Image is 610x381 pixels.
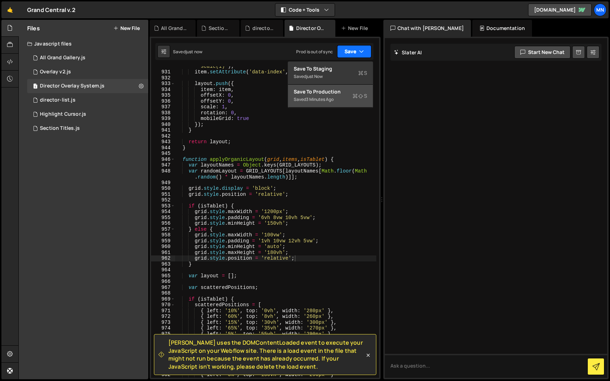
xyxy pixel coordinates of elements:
[288,85,373,108] button: Save to ProductionS Saved3 minutes ago
[151,87,175,93] div: 934
[151,104,175,110] div: 937
[151,273,175,279] div: 965
[151,186,175,192] div: 950
[151,285,175,291] div: 967
[353,92,367,99] span: S
[358,69,367,77] span: S
[151,162,175,168] div: 947
[27,51,148,65] div: 15298/43578.js
[151,337,175,343] div: 976
[151,279,175,285] div: 966
[294,88,367,95] div: Save to Production
[151,116,175,122] div: 939
[275,4,335,16] button: Code + Tools
[337,45,371,58] button: Save
[151,366,175,372] div: 981
[173,49,202,55] div: Saved
[151,145,175,151] div: 944
[151,320,175,326] div: 973
[151,168,175,180] div: 948
[151,133,175,139] div: 942
[151,69,175,75] div: 931
[40,55,85,61] div: All Grand Gallery.js
[151,215,175,221] div: 955
[113,25,140,31] button: New File
[151,372,175,378] div: 982
[151,151,175,157] div: 945
[27,121,148,135] div: 15298/40223.js
[151,232,175,238] div: 958
[151,244,175,250] div: 960
[151,139,175,145] div: 943
[288,62,373,85] button: Save to StagingS Savedjust now
[27,65,148,79] div: 15298/45944.js
[40,111,86,117] div: Highlight Cursor.js
[151,314,175,320] div: 972
[151,226,175,232] div: 957
[151,331,175,337] div: 975
[151,192,175,198] div: 951
[40,69,71,75] div: Overlay v2.js
[151,98,175,104] div: 936
[472,20,532,37] div: Documentation
[151,220,175,226] div: 956
[151,302,175,308] div: 970
[151,250,175,256] div: 961
[27,24,40,32] h2: Files
[1,1,19,18] a: 🤙
[151,110,175,116] div: 938
[151,349,175,355] div: 978
[151,267,175,273] div: 964
[294,72,367,81] div: Saved
[151,255,175,261] div: 962
[383,20,471,37] div: Chat with [PERSON_NAME]
[294,95,367,104] div: Saved
[151,203,175,209] div: 953
[27,6,76,14] div: Grand Central v.2
[151,360,175,366] div: 980
[151,343,175,349] div: 977
[294,65,367,72] div: Save to Staging
[151,209,175,215] div: 954
[341,25,371,32] div: New File
[27,93,148,107] div: 15298/40379.js
[151,157,175,163] div: 946
[40,83,104,89] div: Director Overlay System.js
[594,4,606,16] a: MN
[306,96,334,102] div: 3 minutes ago
[514,46,570,59] button: Start new chat
[151,290,175,296] div: 968
[40,125,80,132] div: Section Titles.js
[151,325,175,331] div: 974
[40,97,76,103] div: director-list.js
[151,92,175,98] div: 935
[296,25,327,32] div: Director Overlay System.js
[168,339,365,370] span: [PERSON_NAME] uses the DOMContentLoaded event to execute your JavaScript on your Webflow site. Th...
[252,25,275,32] div: director-list.js
[151,75,175,81] div: 932
[161,25,187,32] div: All Grand Gallery.js
[186,49,202,55] div: just now
[151,197,175,203] div: 952
[151,355,175,361] div: 979
[306,73,323,79] div: just now
[33,84,37,90] span: 1
[394,49,422,56] h2: Slater AI
[151,122,175,128] div: 940
[528,4,592,16] a: [DOMAIN_NAME]
[151,180,175,186] div: 949
[209,25,231,32] div: Section Titles.js
[27,107,148,121] div: 15298/43117.js
[27,79,148,93] div: 15298/42891.js
[151,261,175,267] div: 963
[296,49,333,55] div: Prod is out of sync
[151,81,175,87] div: 933
[19,37,148,51] div: Javascript files
[151,238,175,244] div: 959
[151,127,175,133] div: 941
[151,308,175,314] div: 971
[151,296,175,302] div: 969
